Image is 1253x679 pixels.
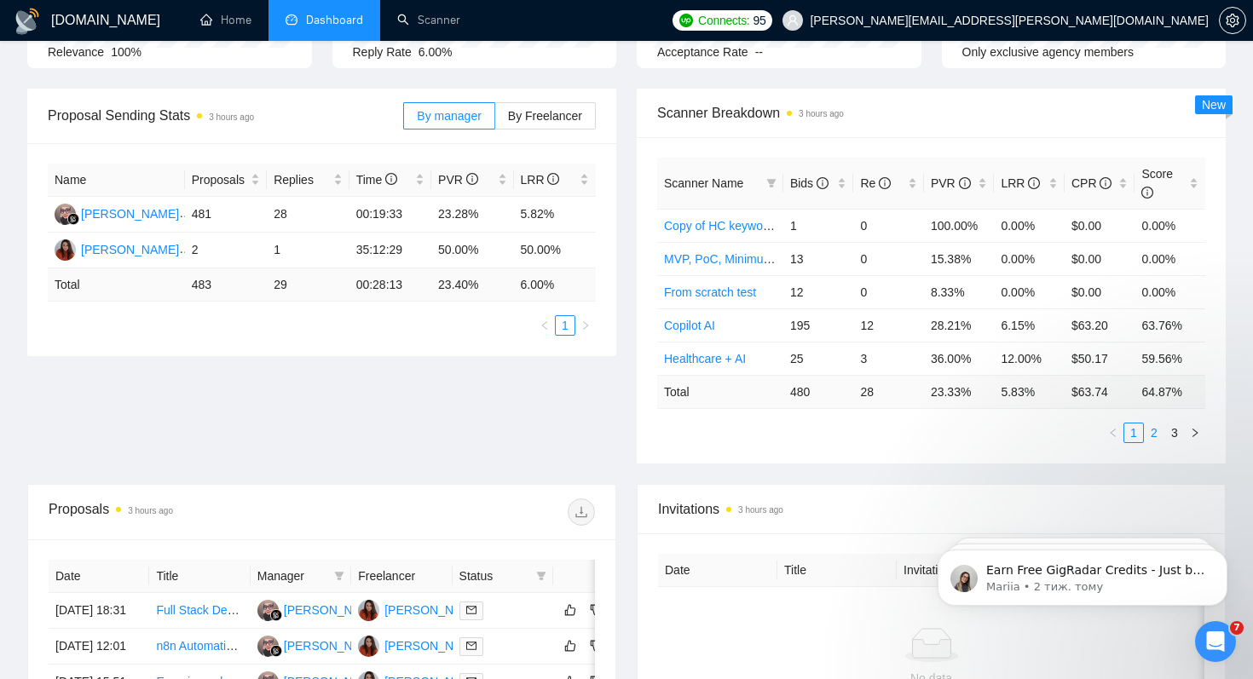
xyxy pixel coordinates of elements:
td: 0 [853,242,924,275]
a: MN[PERSON_NAME] [55,242,179,256]
td: 36.00% [924,342,995,375]
td: 0.00% [994,275,1065,308]
span: filter [331,563,348,589]
td: $63.20 [1065,308,1135,342]
a: searchScanner [397,13,460,27]
span: info-circle [1028,177,1040,189]
th: Invitation Letter [897,554,1016,587]
span: -- [755,45,763,59]
span: CPR [1071,176,1112,190]
div: [PERSON_NAME] [284,636,382,655]
div: [PERSON_NAME] [81,240,179,259]
td: $0.00 [1065,209,1135,242]
td: 480 [783,375,854,408]
div: Proposals [49,498,322,526]
span: By Freelancer [508,109,582,123]
img: logo [14,8,41,35]
button: dislike [586,636,606,656]
td: 28 [267,197,349,233]
td: 5.83 % [994,375,1065,408]
span: info-circle [879,177,891,189]
span: By manager [417,109,481,123]
td: 100.00% [924,209,995,242]
li: 1 [1123,423,1144,443]
span: dashboard [286,14,297,26]
span: info-circle [1141,187,1153,199]
span: Manager [257,567,327,585]
th: Proposals [185,164,267,197]
img: MN [55,239,76,261]
span: filter [766,178,777,188]
a: MN[PERSON_NAME] [358,638,482,652]
td: 0.00% [1135,209,1205,242]
time: 3 hours ago [799,109,844,118]
span: dislike [590,603,602,617]
td: 6.00 % [514,268,597,302]
img: MN [358,600,379,621]
span: info-circle [385,173,397,185]
td: $0.00 [1065,242,1135,275]
span: Status [459,567,529,585]
button: like [560,636,580,656]
img: MM [55,204,76,225]
span: LRR [1001,176,1040,190]
td: Total [657,375,783,408]
iframe: Intercom live chat [1195,621,1236,662]
td: 15.38% [924,242,995,275]
td: 25 [783,342,854,375]
img: MM [257,600,279,621]
span: Proposal Sending Stats [48,105,403,126]
td: 0 [853,275,924,308]
td: 0.00% [1135,242,1205,275]
td: 0.00% [1135,275,1205,308]
span: Relevance [48,45,104,59]
td: 23.28% [431,197,513,233]
td: 00:28:13 [349,268,431,302]
img: MN [358,636,379,657]
time: 3 hours ago [738,505,783,515]
td: 5.82% [514,197,597,233]
span: filter [536,571,546,581]
td: 35:12:29 [349,233,431,268]
span: Only exclusive agency members [962,45,1135,59]
span: filter [334,571,344,581]
td: 12 [783,275,854,308]
span: mail [466,605,476,615]
span: dislike [590,639,602,653]
button: right [1185,423,1205,443]
span: Scanner Breakdown [657,102,1205,124]
time: 3 hours ago [128,506,173,515]
a: MN[PERSON_NAME] [358,602,482,616]
iframe: Intercom notifications повідомлення [912,514,1253,633]
td: 64.87 % [1135,375,1205,408]
td: 481 [185,197,267,233]
span: user [787,14,799,26]
td: Total [48,268,185,302]
span: 6.00% [419,45,453,59]
th: Date [49,560,149,593]
div: [PERSON_NAME] [384,601,482,619]
span: 7 [1230,621,1244,635]
li: 2 [1144,423,1164,443]
a: 1 [1124,423,1143,442]
span: Scanner Name [664,176,743,190]
span: right [1190,428,1200,438]
img: upwork-logo.png [679,14,693,27]
a: Healthcare + AI [664,352,746,365]
td: 6.15% [994,308,1065,342]
td: 50.00% [514,233,597,268]
td: Full Stack Developer Needed to Build Call Tracking Platform (React, Node.js, MongoDB) [149,593,250,629]
img: MM [257,636,279,657]
img: gigradar-bm.png [67,213,79,225]
td: 8.33% [924,275,995,308]
span: PVR [931,176,971,190]
a: 1 [556,316,575,335]
td: n8n Automation – Create AI Video + Auto-Post to Instagram [149,629,250,665]
div: [PERSON_NAME] [384,636,482,655]
td: 12.00% [994,342,1065,375]
td: 23.40 % [431,268,513,302]
td: 195 [783,308,854,342]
